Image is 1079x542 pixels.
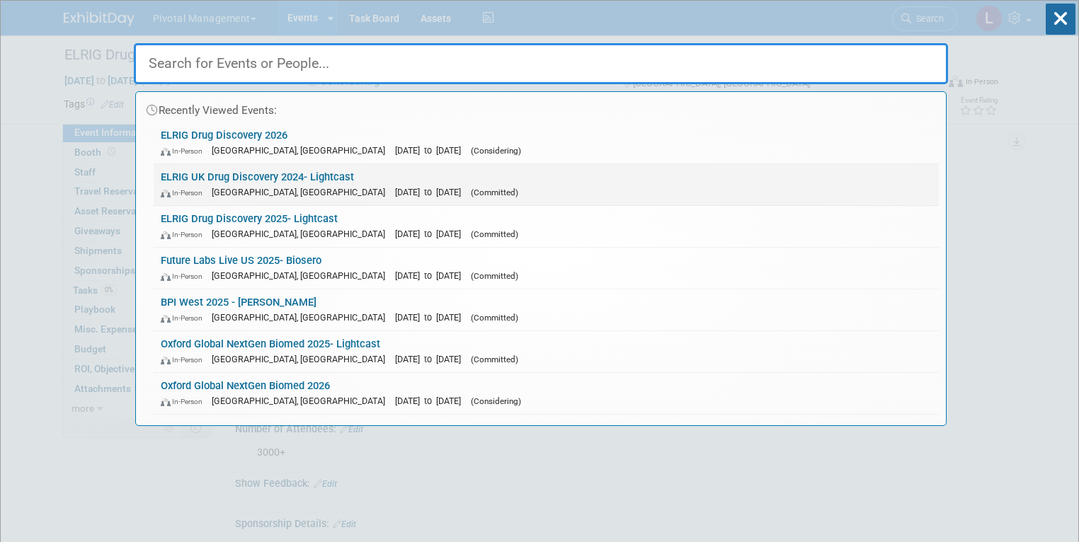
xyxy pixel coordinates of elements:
span: In-Person [161,146,209,156]
span: (Committed) [471,271,518,281]
span: [DATE] to [DATE] [395,354,468,364]
span: In-Person [161,272,209,281]
span: In-Person [161,188,209,197]
a: Oxford Global NextGen Biomed 2025- Lightcast In-Person [GEOGRAPHIC_DATA], [GEOGRAPHIC_DATA] [DATE... [154,331,939,372]
span: In-Person [161,355,209,364]
span: (Considering) [471,146,521,156]
span: [DATE] to [DATE] [395,187,468,197]
a: Future Labs Live US 2025- Biosero In-Person [GEOGRAPHIC_DATA], [GEOGRAPHIC_DATA] [DATE] to [DATE]... [154,248,939,289]
span: [DATE] to [DATE] [395,229,468,239]
a: Oxford Global NextGen Biomed 2026 In-Person [GEOGRAPHIC_DATA], [GEOGRAPHIC_DATA] [DATE] to [DATE]... [154,373,939,414]
span: [GEOGRAPHIC_DATA], [GEOGRAPHIC_DATA] [212,354,392,364]
span: (Committed) [471,188,518,197]
span: In-Person [161,397,209,406]
span: [DATE] to [DATE] [395,270,468,281]
a: ELRIG UK Drug Discovery 2024- Lightcast In-Person [GEOGRAPHIC_DATA], [GEOGRAPHIC_DATA] [DATE] to ... [154,164,939,205]
a: ELRIG Drug Discovery 2025- Lightcast In-Person [GEOGRAPHIC_DATA], [GEOGRAPHIC_DATA] [DATE] to [DA... [154,206,939,247]
a: ELRIG Drug Discovery 2026 In-Person [GEOGRAPHIC_DATA], [GEOGRAPHIC_DATA] [DATE] to [DATE] (Consid... [154,122,939,163]
span: [DATE] to [DATE] [395,312,468,323]
span: (Committed) [471,313,518,323]
span: In-Person [161,230,209,239]
span: (Committed) [471,354,518,364]
span: (Considering) [471,396,521,406]
span: [DATE] to [DATE] [395,145,468,156]
div: Recently Viewed Events: [143,92,939,122]
span: (Committed) [471,229,518,239]
span: In-Person [161,313,209,323]
span: [GEOGRAPHIC_DATA], [GEOGRAPHIC_DATA] [212,187,392,197]
span: [DATE] to [DATE] [395,396,468,406]
a: BPI West 2025 - [PERSON_NAME] In-Person [GEOGRAPHIC_DATA], [GEOGRAPHIC_DATA] [DATE] to [DATE] (Co... [154,289,939,330]
input: Search for Events or People... [134,43,948,84]
span: [GEOGRAPHIC_DATA], [GEOGRAPHIC_DATA] [212,396,392,406]
span: [GEOGRAPHIC_DATA], [GEOGRAPHIC_DATA] [212,145,392,156]
span: [GEOGRAPHIC_DATA], [GEOGRAPHIC_DATA] [212,270,392,281]
span: [GEOGRAPHIC_DATA], [GEOGRAPHIC_DATA] [212,312,392,323]
span: [GEOGRAPHIC_DATA], [GEOGRAPHIC_DATA] [212,229,392,239]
